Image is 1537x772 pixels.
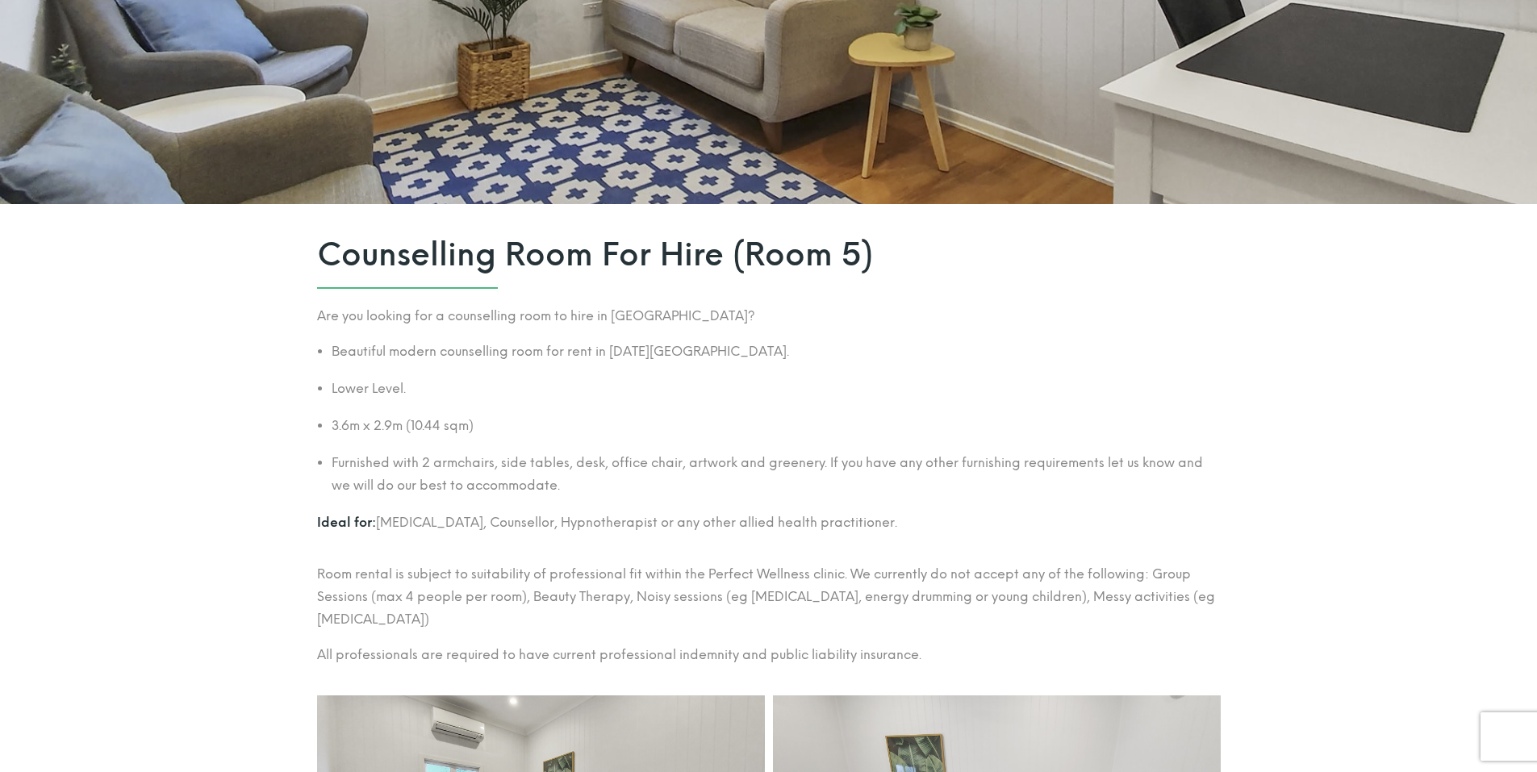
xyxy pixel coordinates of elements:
[317,305,1221,328] p: Are you looking for a counselling room to hire in [GEOGRAPHIC_DATA]?
[317,515,376,530] strong: Ideal for:
[317,563,1221,631] p: Room rental is subject to suitability of professional fit within the Perfect Wellness clinic. We ...
[332,452,1221,497] li: Furnished with 2 armchairs, side tables, desk, office chair, artwork and greenery. If you have an...
[332,378,1221,400] li: Lower Level.
[332,340,1221,363] li: Beautiful modern counselling room for rent in [DATE][GEOGRAPHIC_DATA].
[332,415,1221,437] li: 3.6m x 2.9m (10.44 sqm)
[317,511,1221,534] p: [MEDICAL_DATA], Counsellor, Hypnotherapist or any other allied health practitioner.
[317,644,1221,666] p: All professionals are required to have current professional indemnity and public liability insura...
[317,236,1221,273] span: Counselling Room For Hire (Room 5)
